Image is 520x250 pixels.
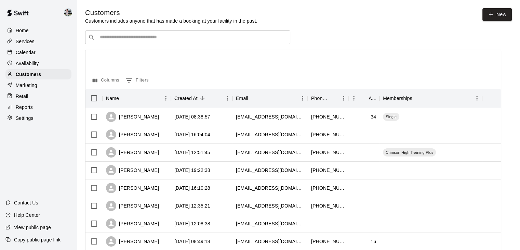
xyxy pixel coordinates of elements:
[371,113,376,120] div: 34
[311,185,345,191] div: +14355597287
[311,202,345,209] div: +14066474172
[14,212,40,218] p: Help Center
[311,149,345,156] div: +14357737171
[14,199,38,206] p: Contact Us
[236,220,304,227] div: pjhancock08@icloud.com
[106,147,159,158] div: [PERSON_NAME]
[119,93,129,103] button: Sort
[16,115,34,122] p: Settings
[174,220,210,227] div: 2025-09-03 12:08:38
[174,202,210,209] div: 2025-09-03 12:35:21
[308,89,349,108] div: Phone Number
[311,131,345,138] div: +18015584894
[16,104,33,111] p: Reports
[63,5,77,19] div: Matt Hill
[14,236,61,243] p: Copy public page link
[232,89,308,108] div: Email
[297,93,308,103] button: Menu
[349,93,359,103] button: Menu
[236,131,304,138] div: dawoods81@hotmail.com
[16,27,29,34] p: Home
[85,8,257,17] h5: Customers
[472,93,482,103] button: Menu
[106,165,159,175] div: [PERSON_NAME]
[482,8,512,21] a: New
[236,113,304,120] div: dixietitans435@gmail.com
[379,89,482,108] div: Memberships
[16,49,36,56] p: Calendar
[106,201,159,211] div: [PERSON_NAME]
[5,58,71,68] a: Availability
[106,183,159,193] div: [PERSON_NAME]
[329,93,338,103] button: Sort
[359,93,369,103] button: Sort
[338,93,349,103] button: Menu
[383,113,399,121] div: Single
[311,89,329,108] div: Phone Number
[106,89,119,108] div: Name
[383,150,436,155] span: Crimson High Training Plus
[161,93,171,103] button: Menu
[248,93,258,103] button: Sort
[222,93,232,103] button: Menu
[16,60,39,67] p: Availability
[171,89,232,108] div: Created At
[174,131,210,138] div: 2025-09-08 16:04:04
[236,149,304,156] div: marchantneal@gmail.com
[311,238,345,245] div: +14355748576
[16,38,35,45] p: Services
[106,112,159,122] div: [PERSON_NAME]
[236,185,304,191] div: verosroyalcleaning@gmail.com
[103,89,171,108] div: Name
[412,93,422,103] button: Sort
[124,75,150,86] button: Show filters
[5,47,71,58] a: Calendar
[91,75,121,86] button: Select columns
[383,114,399,120] span: Single
[383,148,436,157] div: Crimson High Training Plus
[5,80,71,90] a: Marketing
[311,113,345,120] div: +18012440029
[174,89,198,108] div: Created At
[311,167,345,174] div: +14356320987
[106,129,159,140] div: [PERSON_NAME]
[371,238,376,245] div: 16
[236,202,304,209] div: megwhite09@gmail.com
[16,93,28,100] p: Retail
[64,8,72,16] img: Matt Hill
[236,238,304,245] div: kcruecards22@gmail.com
[5,102,71,112] a: Reports
[236,89,248,108] div: Email
[383,89,412,108] div: Memberships
[5,69,71,79] a: Customers
[369,89,376,108] div: Age
[14,224,51,231] p: View public page
[16,82,37,89] p: Marketing
[106,218,159,229] div: [PERSON_NAME]
[174,238,210,245] div: 2025-09-01 08:49:18
[174,167,210,174] div: 2025-09-04 19:22:38
[5,113,71,123] a: Settings
[106,236,159,247] div: [PERSON_NAME]
[16,71,41,78] p: Customers
[174,149,210,156] div: 2025-09-07 12:51:45
[85,30,290,44] div: Search customers by name or email
[5,25,71,36] a: Home
[174,113,210,120] div: 2025-09-10 08:38:57
[198,93,207,103] button: Sort
[85,17,257,24] p: Customers includes anyone that has made a booking at your facility in the past.
[349,89,379,108] div: Age
[236,167,304,174] div: jpd.silverstone@gmail.com
[5,91,71,101] a: Retail
[174,185,210,191] div: 2025-09-04 16:10:28
[5,36,71,47] a: Services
